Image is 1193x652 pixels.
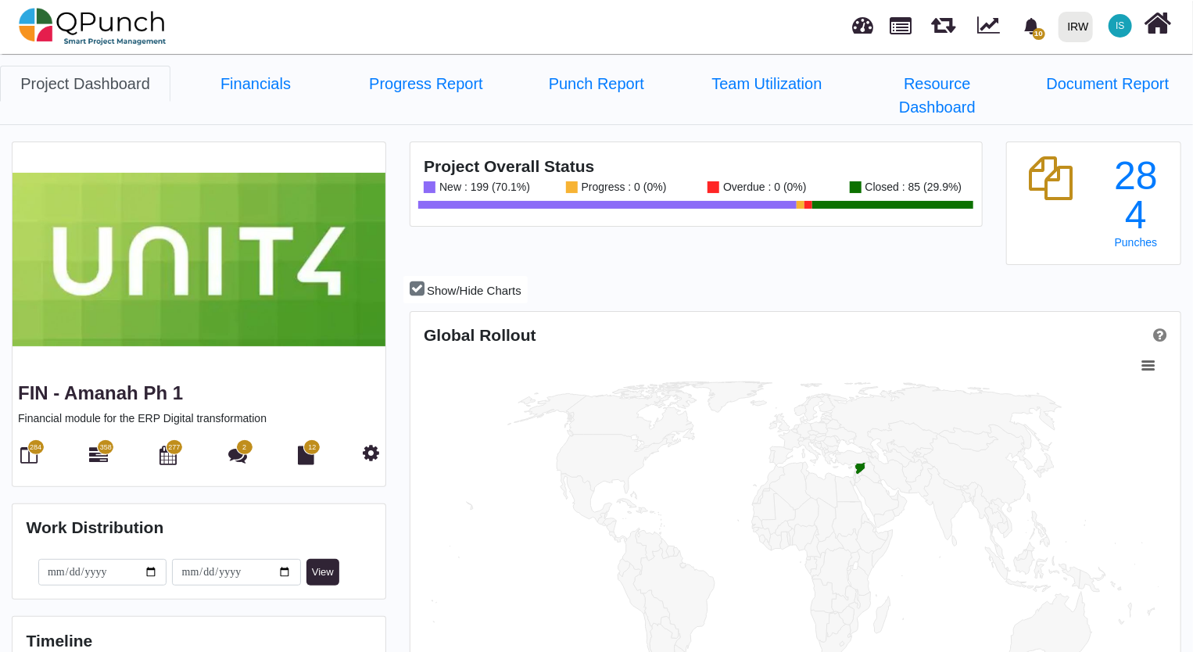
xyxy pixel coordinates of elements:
[18,382,183,403] a: FIN - Amanah Ph 1
[424,325,795,345] div: Global Rollout
[1099,1,1141,51] a: IS
[931,8,955,34] span: Releases
[89,446,108,464] i: Gantt
[1023,66,1193,102] a: Document Report
[364,443,380,462] i: Project Settings
[228,446,247,464] i: Punch Discussion
[27,631,372,650] h4: Timeline
[1023,18,1040,34] svg: bell fill
[100,442,112,453] span: 358
[1109,14,1132,38] span: Idiris Shariif
[298,446,314,464] i: Document Library
[1116,21,1124,30] span: IS
[19,3,167,50] img: qpunch-sp.fa6292f.png
[427,284,521,297] span: Show/Hide Charts
[18,410,380,427] p: Financial module for the ERP Digital transformation
[719,181,807,193] div: Overdue : 0 (0%)
[242,442,246,453] span: 2
[89,452,108,464] a: 358
[1137,355,1159,377] button: View chart menu, Chart
[862,181,962,193] div: Closed : 85 (29.9%)
[852,66,1023,125] a: Resource Dashboard
[168,442,180,453] span: 277
[1148,326,1166,344] a: Help
[1018,12,1045,40] div: Notification
[682,66,852,102] a: Team Utilization
[1068,13,1089,41] div: IRW
[403,276,528,303] button: Show/Hide Charts
[511,66,682,102] a: Punch Report
[308,442,316,453] span: 12
[1105,156,1167,235] div: 284
[159,446,177,464] i: Calendar
[853,9,874,33] span: Dashboard
[682,66,852,124] li: FIN - Amanah Ph 1
[969,1,1014,52] div: Dynamic Report
[21,446,38,464] i: Board
[435,181,530,193] div: New : 199 (70.1%)
[1033,28,1045,40] span: 10
[170,66,341,102] a: Financials
[306,559,339,586] button: View
[424,156,968,176] h4: Project Overall Status
[890,10,912,34] span: Projects
[30,442,41,453] span: 284
[578,181,667,193] div: Progress : 0 (0%)
[1115,236,1157,249] span: Punches
[1145,9,1172,38] i: Home
[1105,156,1167,249] a: 284 Punches
[1014,1,1052,50] a: bell fill10
[1051,1,1099,52] a: IRW
[341,66,511,102] a: Progress Report
[27,518,372,537] h4: Work Distribution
